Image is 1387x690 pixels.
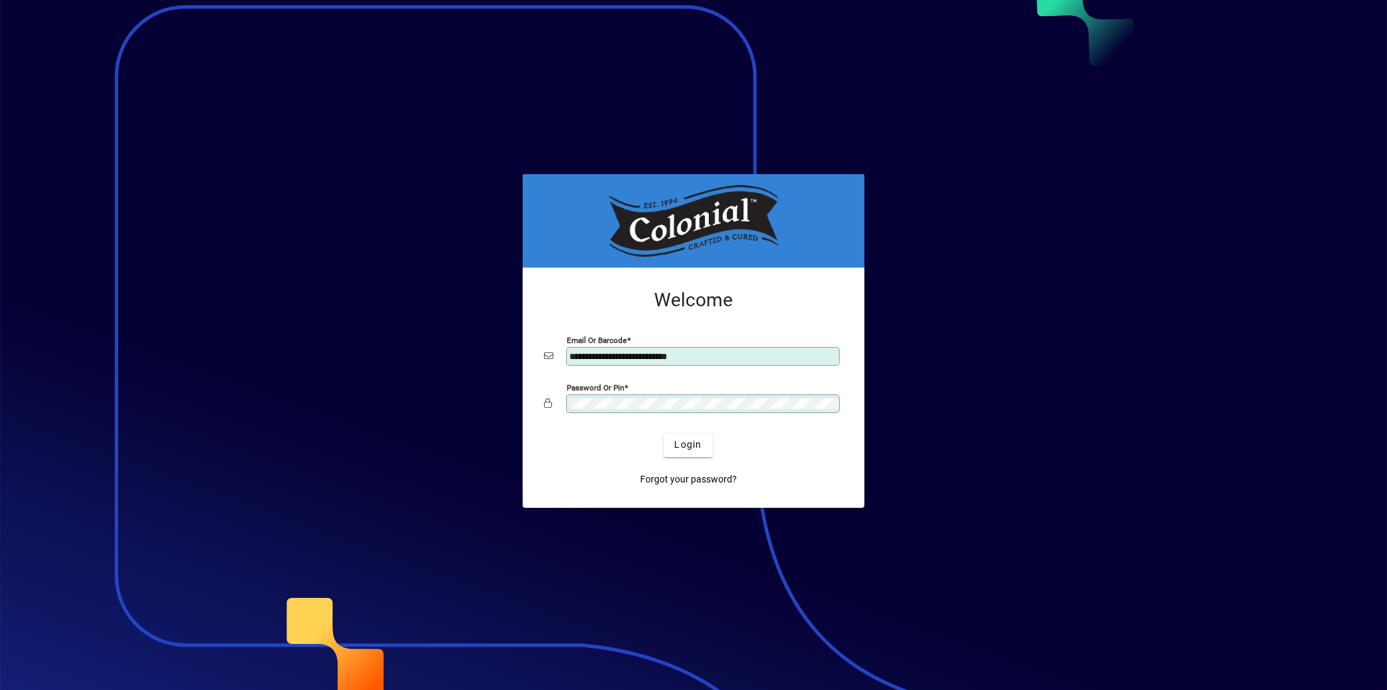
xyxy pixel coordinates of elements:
mat-label: Password or Pin [567,382,624,392]
span: Forgot your password? [640,472,737,486]
h2: Welcome [544,289,843,312]
mat-label: Email or Barcode [567,335,627,344]
span: Login [674,438,702,452]
a: Forgot your password? [635,468,742,492]
button: Login [663,433,712,457]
